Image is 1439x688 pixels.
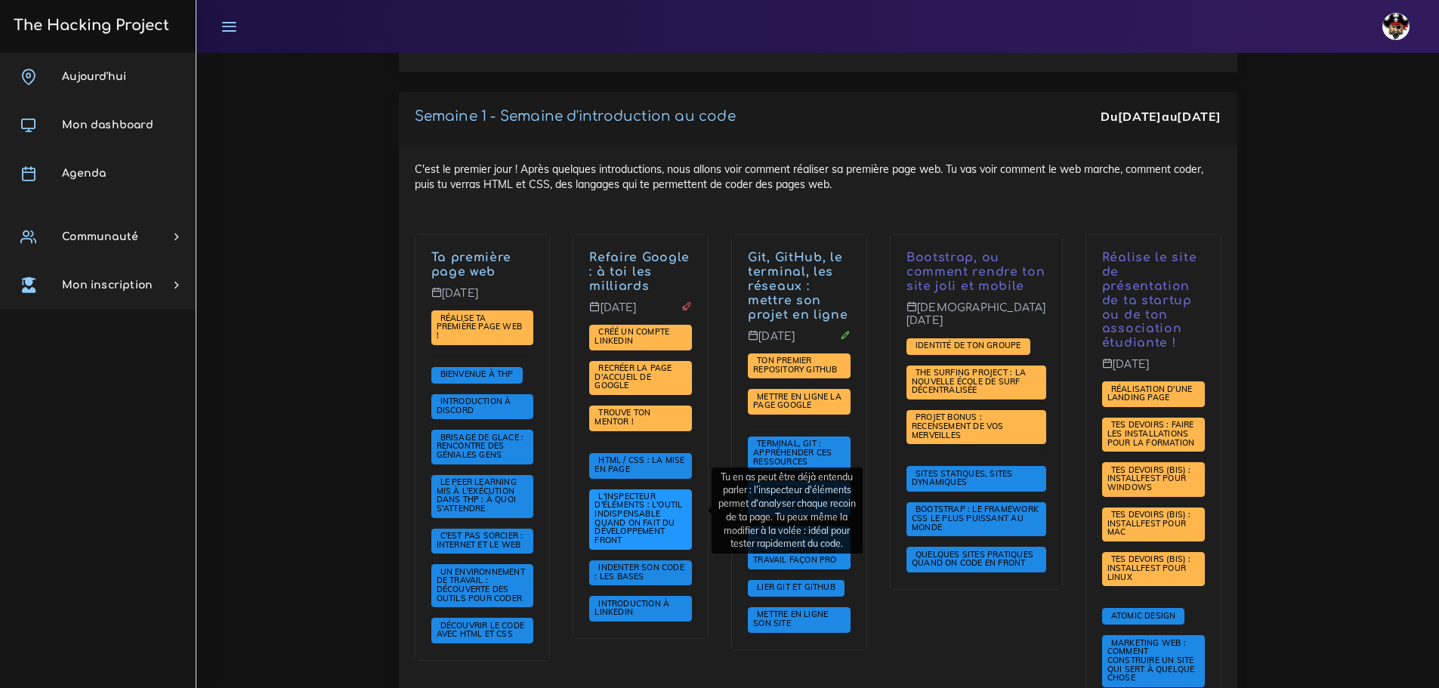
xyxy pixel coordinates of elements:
span: Réalisation d'une landing page [1107,384,1193,403]
a: C'est pas sorcier : internet et le web [437,531,525,551]
span: Brisage de glace : rencontre des géniales gens [437,432,524,460]
div: Du au [1101,108,1221,125]
a: Le Peer learning mis à l'exécution dans THP : à quoi s'attendre [437,477,517,514]
span: Mettre en ligne son site [753,609,828,628]
p: [DATE] [589,301,692,325]
span: Introduction à Discord [437,396,511,415]
span: Bienvenue à THP [437,369,517,379]
span: C'est pas sorcier : internet et le web [437,530,525,550]
a: Semaine 1 - Semaine d'introduction au code [415,109,736,124]
h3: The Hacking Project [9,17,169,34]
span: Indenter son code : les bases [594,562,684,582]
a: Réalise ta première page web ! [437,313,523,341]
span: L'inspecteur d'éléments : l'outil indispensable quand on fait du développement front [594,491,682,545]
p: [DATE] [748,330,851,354]
p: [DEMOGRAPHIC_DATA][DATE] [906,301,1046,338]
a: HTML / CSS : la mise en page [594,455,684,475]
a: Brisage de glace : rencontre des géniales gens [437,433,524,461]
img: avatar [1382,13,1410,40]
a: Recréer la page d'accueil de Google [594,363,672,391]
a: Introduction à Discord [437,396,511,416]
span: Mon dashboard [62,119,153,131]
span: Tes devoirs (bis) : Installfest pour Windows [1107,464,1191,492]
span: Tes devoirs : faire les installations pour la formation [1107,419,1199,447]
span: Bootstrap : le framework CSS le plus puissant au monde [912,504,1039,532]
strong: [DATE] [1177,109,1221,124]
p: Bootstrap, ou comment rendre ton site joli et mobile [906,251,1046,293]
span: Tes devoirs (bis) : Installfest pour MAC [1107,509,1191,537]
a: Lier Git et Github [753,582,839,593]
a: Ta première page web [431,251,512,279]
a: Git, GitHub, le terminal, les réseaux : mettre son projet en ligne [748,251,848,321]
span: Lier Git et Github [753,582,839,592]
p: Réalise le site de présentation de ta startup ou de ton association étudiante ! [1102,251,1205,350]
a: Mettre en ligne la page Google [753,392,841,412]
a: Créé un compte LinkedIn [594,327,669,347]
a: Bienvenue à THP [437,369,517,380]
span: Trouve ton mentor ! [594,407,650,427]
a: Terminal, Git : appréhender ces ressources [753,439,832,467]
strong: [DATE] [1118,109,1162,124]
p: [DATE] [431,287,534,311]
span: Communauté [62,231,138,242]
a: Ton premier repository GitHub [753,356,841,375]
span: Identité de ton groupe [912,340,1025,350]
span: Sites statiques, sites dynamiques [912,468,1013,488]
span: HTML / CSS : la mise en page [594,455,684,474]
a: Trouve ton mentor ! [594,408,650,427]
a: Refaire Google : à toi les milliards [589,251,690,293]
a: Mettre en ligne son site [753,609,828,629]
span: Terminal, Git : appréhender ces ressources [753,438,832,466]
span: Découvrir le code avec HTML et CSS [437,620,525,640]
span: Créé un compte LinkedIn [594,326,669,346]
span: Aujourd'hui [62,71,126,82]
span: Tes devoirs (bis) : Installfest pour Linux [1107,554,1191,582]
div: Tu en as peut être déjà entendu parler : l'inspecteur d'éléments permet d'analyser chaque recoin ... [712,467,863,554]
span: Marketing web : comment construire un site qui sert à quelque chose [1107,637,1195,683]
span: Git et GitHub : comment sauvegarder son travail façon pro [753,528,841,565]
a: Découvrir le code avec HTML et CSS [437,621,525,640]
a: Indenter son code : les bases [594,563,684,582]
a: Un environnement de travail : découverte des outils pour coder [437,567,527,604]
p: [DATE] [1102,358,1205,382]
span: Atomic Design [1107,610,1180,621]
span: Introduction à LinkedIn [594,598,669,618]
span: The Surfing Project : la nouvelle école de surf décentralisée [912,367,1026,395]
span: Mon inscription [62,279,153,291]
span: Quelques sites pratiques quand on code en front [912,549,1033,569]
span: Mettre en ligne la page Google [753,391,841,411]
a: Introduction à LinkedIn [594,599,669,619]
a: L'inspecteur d'éléments : l'outil indispensable quand on fait du développement front [594,492,682,546]
span: Agenda [62,168,106,179]
span: PROJET BONUS : recensement de vos merveilles [912,412,1004,440]
span: Ton premier repository GitHub [753,355,841,375]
